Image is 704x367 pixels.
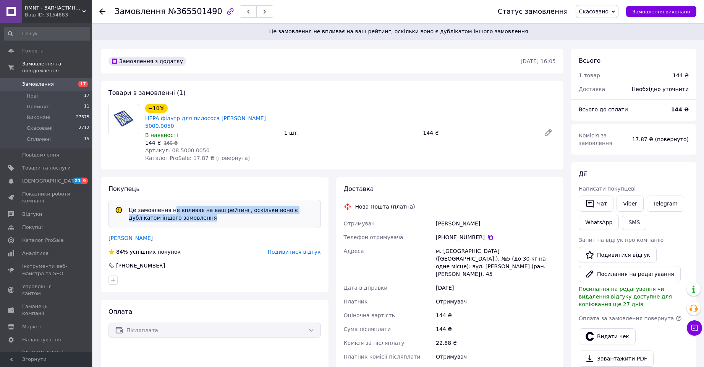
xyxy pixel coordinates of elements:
[126,206,317,222] div: Це замовлення не впливає на ваш рейтинг, оскільки воно є дублікатом іншого замовлення
[579,215,619,230] a: WhatsApp
[22,224,43,231] span: Покупці
[344,220,375,227] span: Отримувач
[145,147,210,153] span: Артикул: 08.5000.0050
[22,283,71,297] span: Управління сайтом
[145,155,250,161] span: Каталог ProSale: 17.87 ₴ (повернута)
[434,336,557,350] div: 22.88 ₴
[145,104,168,113] div: −10%
[22,81,54,88] span: Замовлення
[84,93,89,99] span: 17
[434,217,557,230] div: [PERSON_NAME]
[632,9,690,15] span: Замовлення виконано
[579,57,600,64] span: Всього
[579,286,672,307] span: Посилання на редагування чи видалення відгуку доступне для копіювання ще 27 днів
[22,165,71,171] span: Товари та послуги
[22,211,42,218] span: Відгуки
[353,203,417,210] div: Нова Пошта (платна)
[420,127,537,138] div: 144 ₴
[108,185,140,192] span: Покупець
[579,86,605,92] span: Доставка
[108,248,181,256] div: успішних покупок
[687,320,702,336] button: Чат з покупцем
[22,303,71,317] span: Гаманець компанії
[108,57,186,66] div: Замовлення з додатку
[79,125,89,132] span: 2712
[579,106,628,113] span: Всього до сплати
[673,72,689,79] div: 144 ₴
[108,89,186,96] span: Товари в замовленні (1)
[541,125,556,140] a: Редагувати
[579,170,587,178] span: Дії
[579,196,613,212] button: Чат
[108,235,153,241] a: [PERSON_NAME]
[145,132,178,138] span: В наявності
[647,196,684,212] a: Telegram
[579,72,600,78] span: 1 товар
[344,354,421,360] span: Платник комісії післяплати
[27,93,38,99] span: Нові
[579,328,636,344] button: Видати чек
[579,8,609,15] span: Скасовано
[22,178,79,184] span: [DEMOGRAPHIC_DATA]
[579,186,636,192] span: Написати покупцеві
[281,127,420,138] div: 1 шт.
[145,140,161,146] span: 144 ₴
[344,340,405,346] span: Комісія за післяплату
[109,109,139,129] img: HEPA фільтр для пилососа Zelmer 5000.0050
[102,28,695,35] span: Це замовлення не впливає на ваш рейтинг, оскільки воно є дублікатом іншого замовлення
[22,263,71,277] span: Інструменти веб-майстра та SEO
[434,350,557,364] div: Отримувач
[115,262,166,269] div: [PHONE_NUMBER]
[344,312,395,318] span: Оціночна вартість
[344,248,364,254] span: Адреса
[344,185,374,192] span: Доставка
[27,103,50,110] span: Прийняті
[579,132,612,146] span: Комісія за замовлення
[27,114,50,121] span: Виконані
[145,115,266,129] a: HEPA фільтр для пилососа [PERSON_NAME] 5000.0050
[434,308,557,322] div: 144 ₴
[579,315,674,321] span: Оплата за замовлення повернута
[22,47,44,54] span: Головна
[25,5,82,11] span: RMNT - ЗАПЧАСТИНИ ПОБУТ
[116,249,128,255] span: 84%
[579,247,657,263] a: Подивитися відгук
[22,60,92,74] span: Замовлення та повідомлення
[434,295,557,308] div: Отримувач
[344,326,391,332] span: Сума післяплати
[108,308,132,315] span: Оплата
[521,58,556,64] time: [DATE] 16:05
[626,6,696,17] button: Замовлення виконано
[344,285,388,291] span: Дата відправки
[344,234,403,240] span: Телефон отримувача
[164,140,178,146] span: 160 ₴
[27,125,53,132] span: Скасовані
[579,266,681,282] button: Посилання на редагування
[168,7,222,16] span: №365501490
[99,8,105,15] div: Повернутися назад
[268,249,321,255] span: Подивитися відгук
[4,27,90,41] input: Пошук
[617,196,643,212] a: Viber
[84,103,89,110] span: 11
[579,351,654,367] a: Завантажити PDF
[22,323,42,330] span: Маркет
[498,8,568,15] div: Статус замовлення
[22,191,71,204] span: Показники роботи компанії
[434,322,557,336] div: 144 ₴
[344,298,368,305] span: Платник
[78,81,88,87] span: 17
[671,106,689,113] b: 144 ₴
[627,81,693,98] div: Необхідно уточнити
[436,233,556,241] div: [PHONE_NUMBER]
[622,215,646,230] button: SMS
[73,178,82,184] span: 21
[76,114,89,121] span: 27675
[84,136,89,143] span: 15
[22,237,63,244] span: Каталог ProSale
[22,152,59,158] span: Повідомлення
[82,178,88,184] span: 9
[22,336,61,343] span: Налаштування
[579,237,664,243] span: Запит на відгук про компанію
[27,136,51,143] span: Оплачені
